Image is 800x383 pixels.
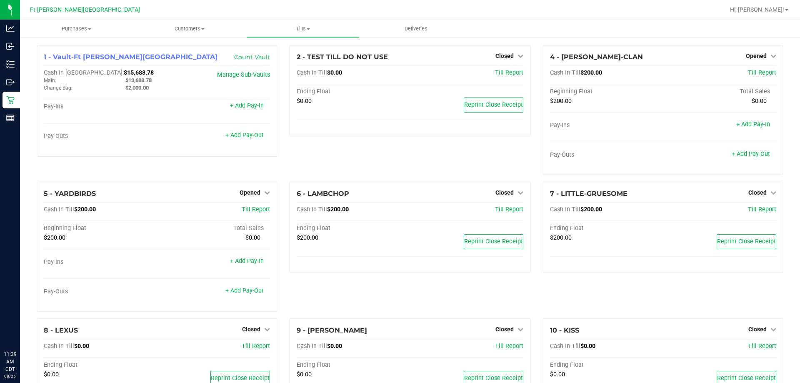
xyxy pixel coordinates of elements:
span: 2 - TEST TILL DO NOT USE [297,53,388,61]
span: 5 - YARDBIRDS [44,190,96,198]
div: Pay-Ins [44,258,157,266]
span: Reprint Close Receipt [464,375,523,382]
a: + Add Pay-Out [732,150,770,158]
span: Cash In Till [44,206,74,213]
span: Reprint Close Receipt [464,101,523,108]
span: Closed [242,326,260,333]
span: $15,688.78 [124,69,154,76]
button: Reprint Close Receipt [464,234,523,249]
div: Pay-Ins [550,122,663,129]
span: 8 - LEXUS [44,326,78,334]
span: $200.00 [44,234,65,241]
a: + Add Pay-In [230,258,264,265]
a: Till Report [495,69,523,76]
span: $0.00 [44,371,59,378]
span: Cash In Till [550,69,580,76]
a: Customers [133,20,247,38]
span: 4 - [PERSON_NAME]-CLAN [550,53,643,61]
span: 10 - KISS [550,326,579,334]
a: Tills [246,20,360,38]
inline-svg: Inventory [6,60,15,68]
button: Reprint Close Receipt [717,234,776,249]
span: Customers [134,25,246,33]
span: 6 - LAMBCHOP [297,190,349,198]
p: 11:39 AM CDT [4,350,16,373]
span: Deliveries [393,25,439,33]
div: Ending Float [550,225,663,232]
a: + Add Pay-Out [225,132,264,139]
span: $200.00 [327,206,349,213]
span: $0.00 [580,343,595,350]
div: Ending Float [297,88,410,95]
div: Ending Float [44,361,157,369]
span: Tills [247,25,359,33]
a: + Add Pay-Out [225,287,264,294]
div: Ending Float [550,361,663,369]
span: Closed [495,189,514,196]
a: Purchases [20,20,133,38]
inline-svg: Outbound [6,78,15,86]
span: Closed [495,326,514,333]
a: + Add Pay-In [230,102,264,109]
span: Reprint Close Receipt [464,238,523,245]
span: Cash In Till [297,69,327,76]
span: Opened [746,53,767,59]
span: $0.00 [327,69,342,76]
a: Manage Sub-Vaults [217,71,270,78]
div: Beginning Float [44,225,157,232]
span: $0.00 [74,343,89,350]
a: + Add Pay-In [736,121,770,128]
a: Till Report [242,206,270,213]
span: $0.00 [752,98,767,105]
span: Closed [495,53,514,59]
span: Hi, [PERSON_NAME]! [730,6,784,13]
a: Till Report [748,206,776,213]
span: $0.00 [327,343,342,350]
inline-svg: Reports [6,114,15,122]
div: Total Sales [663,88,776,95]
span: Reprint Close Receipt [717,238,776,245]
span: Closed [748,326,767,333]
div: Pay-Outs [550,151,663,159]
inline-svg: Retail [6,96,15,104]
span: 9 - [PERSON_NAME] [297,326,367,334]
div: Pay-Ins [44,103,157,110]
span: 1 - Vault-Ft [PERSON_NAME][GEOGRAPHIC_DATA] [44,53,217,61]
span: Cash In Till [44,343,74,350]
span: $13,688.78 [125,77,152,83]
inline-svg: Inbound [6,42,15,50]
div: Ending Float [297,361,410,369]
div: Pay-Outs [44,288,157,295]
span: $200.00 [297,234,318,241]
span: $200.00 [550,234,572,241]
a: Deliveries [360,20,473,38]
span: Reprint Close Receipt [211,375,270,382]
span: Main: [44,78,56,83]
span: $0.00 [550,371,565,378]
iframe: Resource center [8,316,33,341]
a: Till Report [748,69,776,76]
a: Till Report [242,343,270,350]
span: Opened [240,189,260,196]
a: Till Report [495,343,523,350]
div: Ending Float [297,225,410,232]
button: Reprint Close Receipt [464,98,523,113]
span: Cash In Till [550,343,580,350]
span: $0.00 [297,371,312,378]
span: 7 - LITTLE-GRUESOME [550,190,627,198]
div: Beginning Float [550,88,663,95]
a: Till Report [748,343,776,350]
div: Pay-Outs [44,133,157,140]
span: Cash In Till [297,343,327,350]
span: $0.00 [297,98,312,105]
div: Total Sales [157,225,270,232]
span: Cash In [GEOGRAPHIC_DATA]: [44,69,124,76]
p: 08/25 [4,373,16,379]
a: Till Report [495,206,523,213]
span: Closed [748,189,767,196]
span: Change Bag: [44,85,72,91]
